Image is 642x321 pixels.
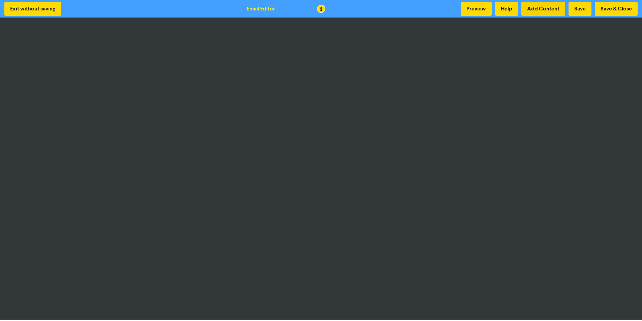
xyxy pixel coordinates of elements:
button: Add Content [521,2,565,16]
button: Exit without saving [4,2,61,16]
button: Help [495,2,518,16]
button: Save & Close [595,2,638,16]
button: Save [569,2,591,16]
div: Email Editor [247,5,275,13]
button: Preview [461,2,492,16]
